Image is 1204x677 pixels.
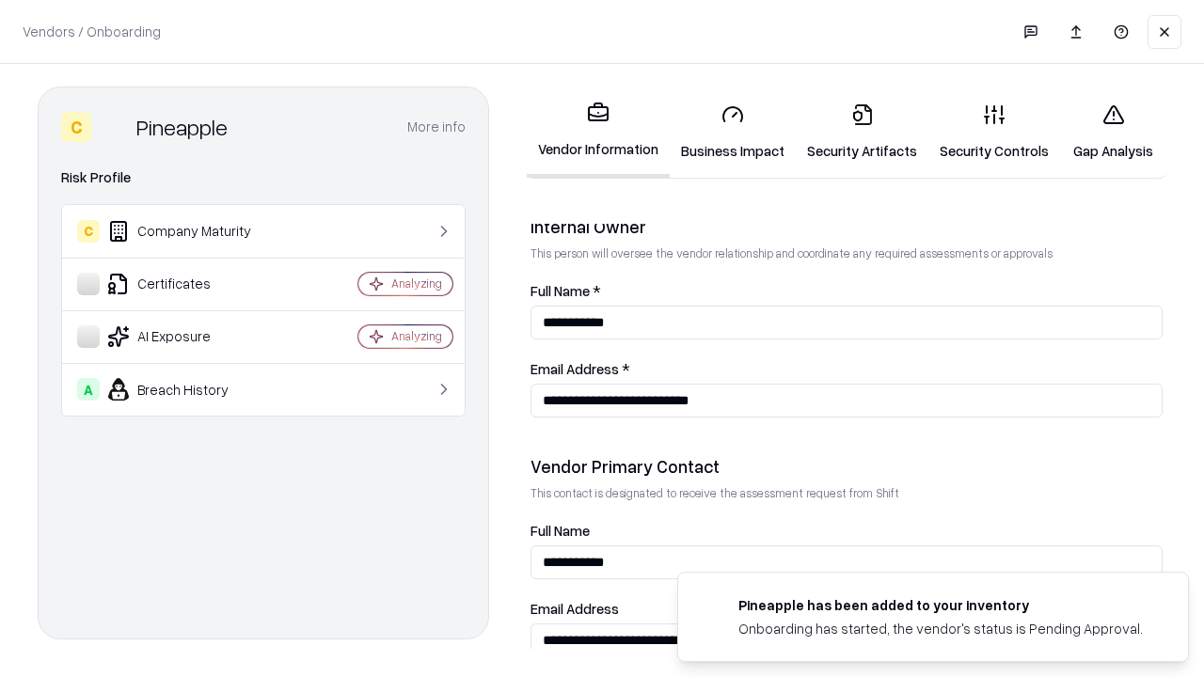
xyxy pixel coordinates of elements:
div: Company Maturity [77,220,302,243]
div: C [77,220,100,243]
label: Full Name * [531,284,1163,298]
p: Vendors / Onboarding [23,22,161,41]
a: Vendor Information [527,87,670,178]
div: Breach History [77,378,302,401]
div: Vendor Primary Contact [531,455,1163,478]
a: Security Artifacts [796,88,928,176]
div: Risk Profile [61,166,466,189]
div: Onboarding has started, the vendor's status is Pending Approval. [738,619,1143,638]
a: Gap Analysis [1060,88,1166,176]
label: Email Address [531,602,1163,616]
label: Email Address * [531,362,1163,376]
div: A [77,378,100,401]
div: Internal Owner [531,215,1163,238]
div: C [61,112,91,142]
div: Certificates [77,273,302,295]
label: Full Name [531,524,1163,538]
a: Security Controls [928,88,1060,176]
button: More info [407,110,466,144]
div: AI Exposure [77,325,302,348]
a: Business Impact [670,88,796,176]
img: pineappleenergy.com [701,595,723,618]
div: Pineapple [136,112,228,142]
div: Pineapple has been added to your inventory [738,595,1143,615]
img: Pineapple [99,112,129,142]
p: This person will oversee the vendor relationship and coordinate any required assessments or appro... [531,245,1163,261]
p: This contact is designated to receive the assessment request from Shift [531,485,1163,501]
div: Analyzing [391,276,442,291]
div: Analyzing [391,328,442,344]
